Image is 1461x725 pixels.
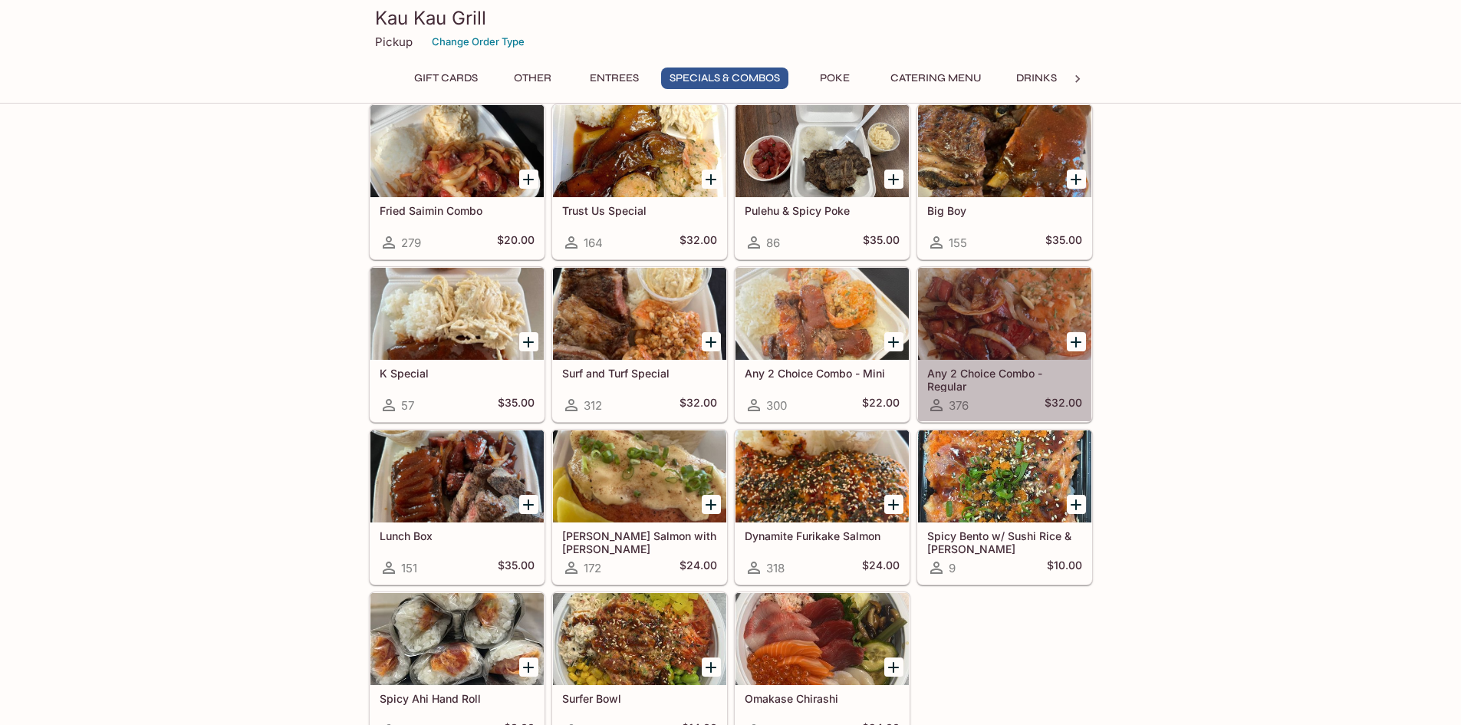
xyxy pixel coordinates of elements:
[1002,68,1071,89] button: Drinks
[917,267,1092,422] a: Any 2 Choice Combo - Regular376$32.00
[863,233,900,252] h5: $35.00
[553,593,726,685] div: Surfer Bowl
[745,367,900,380] h5: Any 2 Choice Combo - Mini
[918,268,1091,360] div: Any 2 Choice Combo - Regular
[927,367,1082,392] h5: Any 2 Choice Combo - Regular
[370,430,545,585] a: Lunch Box151$35.00
[562,204,717,217] h5: Trust Us Special
[702,332,721,351] button: Add Surf and Turf Special
[1045,396,1082,414] h5: $32.00
[380,692,535,705] h5: Spicy Ahi Hand Roll
[735,430,910,585] a: Dynamite Furikake Salmon318$24.00
[375,6,1087,30] h3: Kau Kau Grill
[801,68,870,89] button: Poke
[884,495,903,514] button: Add Dynamite Furikake Salmon
[702,170,721,189] button: Add Trust Us Special
[553,105,726,197] div: Trust Us Special
[702,657,721,677] button: Add Surfer Bowl
[745,204,900,217] h5: Pulehu & Spicy Poke
[584,561,601,575] span: 172
[370,105,544,197] div: Fried Saimin Combo
[679,559,717,577] h5: $24.00
[766,398,787,413] span: 300
[735,267,910,422] a: Any 2 Choice Combo - Mini300$22.00
[498,559,535,577] h5: $35.00
[552,104,727,259] a: Trust Us Special164$32.00
[735,430,909,522] div: Dynamite Furikake Salmon
[882,68,990,89] button: Catering Menu
[884,657,903,677] button: Add Omakase Chirashi
[584,398,602,413] span: 312
[766,236,780,250] span: 86
[1067,332,1086,351] button: Add Any 2 Choice Combo - Regular
[862,559,900,577] h5: $24.00
[519,657,538,677] button: Add Spicy Ahi Hand Roll
[375,35,413,49] p: Pickup
[918,105,1091,197] div: Big Boy
[927,204,1082,217] h5: Big Boy
[917,104,1092,259] a: Big Boy155$35.00
[370,593,544,685] div: Spicy Ahi Hand Roll
[862,396,900,414] h5: $22.00
[735,593,909,685] div: Omakase Chirashi
[918,430,1091,522] div: Spicy Bento w/ Sushi Rice & Nori
[519,495,538,514] button: Add Lunch Box
[679,396,717,414] h5: $32.00
[499,68,568,89] button: Other
[562,529,717,555] h5: [PERSON_NAME] Salmon with [PERSON_NAME]
[1067,495,1086,514] button: Add Spicy Bento w/ Sushi Rice & Nori
[562,367,717,380] h5: Surf and Turf Special
[884,170,903,189] button: Add Pulehu & Spicy Poke
[580,68,649,89] button: Entrees
[380,529,535,542] h5: Lunch Box
[661,68,788,89] button: Specials & Combos
[949,561,956,575] span: 9
[552,267,727,422] a: Surf and Turf Special312$32.00
[553,430,726,522] div: Ora King Salmon with Aburi Garlic Mayo
[552,430,727,585] a: [PERSON_NAME] Salmon with [PERSON_NAME]172$24.00
[949,236,967,250] span: 155
[519,170,538,189] button: Add Fried Saimin Combo
[406,68,486,89] button: Gift Cards
[519,332,538,351] button: Add K Special
[735,104,910,259] a: Pulehu & Spicy Poke86$35.00
[745,692,900,705] h5: Omakase Chirashi
[370,268,544,360] div: K Special
[370,104,545,259] a: Fried Saimin Combo279$20.00
[1047,559,1082,577] h5: $10.00
[401,398,414,413] span: 57
[1067,170,1086,189] button: Add Big Boy
[766,561,785,575] span: 318
[1045,233,1082,252] h5: $35.00
[702,495,721,514] button: Add Ora King Salmon with Aburi Garlic Mayo
[380,204,535,217] h5: Fried Saimin Combo
[425,30,531,54] button: Change Order Type
[917,430,1092,585] a: Spicy Bento w/ Sushi Rice & [PERSON_NAME]9$10.00
[735,105,909,197] div: Pulehu & Spicy Poke
[562,692,717,705] h5: Surfer Bowl
[497,233,535,252] h5: $20.00
[949,398,969,413] span: 376
[401,561,417,575] span: 151
[927,529,1082,555] h5: Spicy Bento w/ Sushi Rice & [PERSON_NAME]
[679,233,717,252] h5: $32.00
[553,268,726,360] div: Surf and Turf Special
[735,268,909,360] div: Any 2 Choice Combo - Mini
[745,529,900,542] h5: Dynamite Furikake Salmon
[884,332,903,351] button: Add Any 2 Choice Combo - Mini
[498,396,535,414] h5: $35.00
[370,430,544,522] div: Lunch Box
[380,367,535,380] h5: K Special
[370,267,545,422] a: K Special57$35.00
[401,236,421,250] span: 279
[584,236,603,250] span: 164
